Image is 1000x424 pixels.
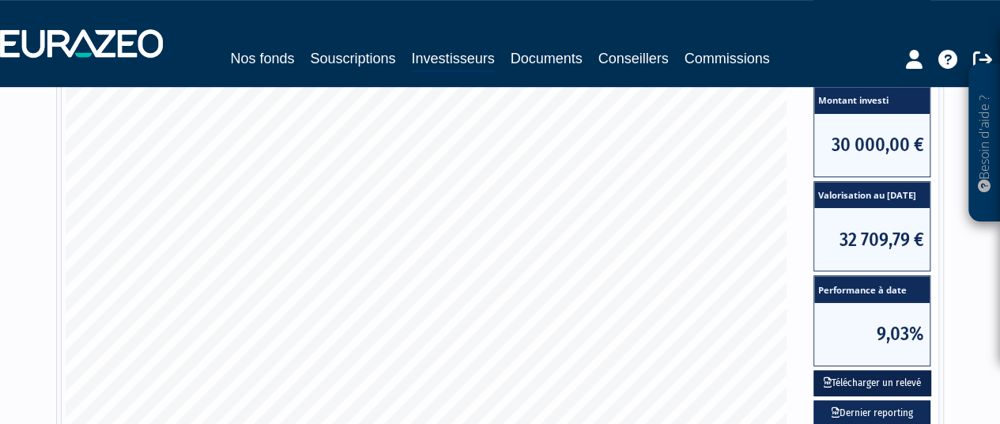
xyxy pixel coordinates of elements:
[310,47,395,70] a: Souscriptions
[813,370,931,396] button: Télécharger un relevé
[814,303,930,365] span: 9,03%
[814,87,930,114] span: Montant investi
[411,47,494,72] a: Investisseurs
[814,182,930,209] span: Valorisation au [DATE]
[230,47,294,70] a: Nos fonds
[814,276,930,303] span: Performance à date
[685,47,770,70] a: Commissions
[814,208,930,271] span: 32 709,79 €
[814,114,930,176] span: 30 000,00 €
[975,72,994,214] p: Besoin d'aide ?
[598,47,669,70] a: Conseillers
[511,47,583,70] a: Documents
